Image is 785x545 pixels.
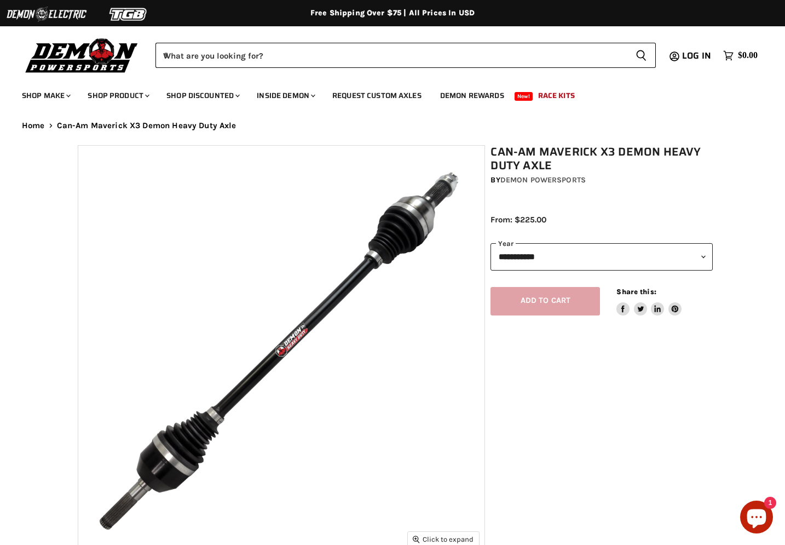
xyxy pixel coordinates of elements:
a: Log in [677,51,718,61]
img: Demon Electric Logo 2 [5,4,88,25]
span: From: $225.00 [490,215,546,225]
ul: Main menu [14,80,755,107]
span: New! [515,92,533,101]
img: TGB Logo 2 [88,4,170,25]
inbox-online-store-chat: Shopify online store chat [737,501,776,536]
span: Click to expand [413,535,474,543]
input: When autocomplete results are available use up and down arrows to review and enter to select [155,43,627,68]
a: Inside Demon [249,84,322,107]
select: year [490,243,713,270]
a: Shop Product [79,84,156,107]
a: Request Custom Axles [324,84,430,107]
a: Home [22,121,45,130]
h1: Can-Am Maverick X3 Demon Heavy Duty Axle [490,145,713,173]
span: Can-Am Maverick X3 Demon Heavy Duty Axle [57,121,236,130]
a: Demon Powersports [500,175,586,185]
aside: Share this: [616,287,682,316]
a: Demon Rewards [432,84,512,107]
a: $0.00 [718,48,763,64]
span: Log in [682,49,711,62]
button: Search [627,43,656,68]
span: $0.00 [738,50,758,61]
a: Race Kits [530,84,583,107]
span: Share this: [616,288,656,296]
div: by [490,174,713,186]
a: Shop Discounted [158,84,246,107]
form: Product [155,43,656,68]
img: Demon Powersports [22,36,142,74]
a: Shop Make [14,84,77,107]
